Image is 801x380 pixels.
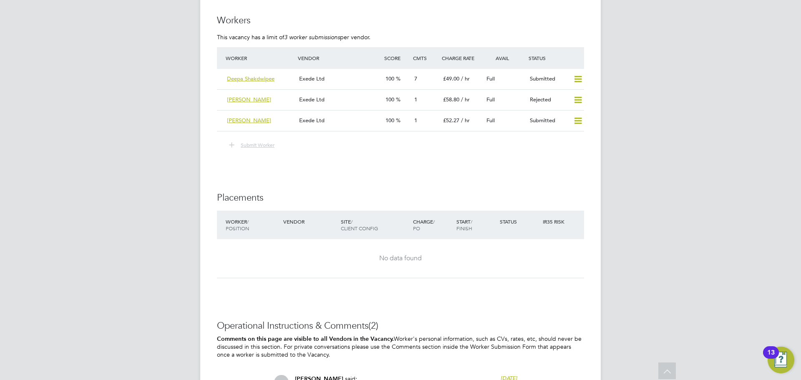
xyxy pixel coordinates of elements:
div: 13 [767,352,775,363]
div: Charge [411,214,454,236]
button: Open Resource Center, 13 new notifications [768,347,794,373]
span: [PERSON_NAME] [227,117,271,124]
span: Deepa Shakdwipee [227,75,275,82]
div: Charge Rate [440,50,483,65]
span: / Position [226,218,249,232]
div: Submitted [526,114,570,128]
span: [PERSON_NAME] [227,96,271,103]
div: No data found [225,254,576,263]
span: (2) [368,320,378,331]
span: 7 [414,75,417,82]
div: Start [454,214,498,236]
div: Cmts [411,50,440,65]
span: Full [486,75,495,82]
button: Submit Worker [223,140,281,151]
span: Exede Ltd [299,117,325,124]
div: Status [526,50,584,65]
div: Submitted [526,72,570,86]
div: Worker [224,214,281,236]
p: Worker's personal information, such as CVs, rates, etc, should never be discussed in this section... [217,335,584,358]
div: Worker [224,50,296,65]
span: / Client Config [341,218,378,232]
span: £52.27 [443,117,459,124]
div: IR35 Risk [541,214,569,229]
div: Site [339,214,411,236]
em: 3 worker submissions [284,33,340,41]
span: / hr [461,117,470,124]
span: Submit Worker [241,141,275,148]
div: Score [382,50,411,65]
span: Full [486,96,495,103]
div: Status [498,214,541,229]
span: / Finish [456,218,472,232]
div: Avail [483,50,526,65]
div: Vendor [296,50,382,65]
span: / PO [413,218,435,232]
span: 1 [414,96,417,103]
h3: Placements [217,192,584,204]
b: Comments on this page are visible to all Vendors in the Vacancy. [217,335,394,342]
span: / hr [461,75,470,82]
div: Vendor [281,214,339,229]
h3: Operational Instructions & Comments [217,320,584,332]
span: Exede Ltd [299,75,325,82]
span: £58.80 [443,96,459,103]
span: 100 [385,96,394,103]
span: Exede Ltd [299,96,325,103]
span: / hr [461,96,470,103]
span: Full [486,117,495,124]
span: 100 [385,75,394,82]
span: 100 [385,117,394,124]
p: This vacancy has a limit of per vendor. [217,33,584,41]
span: 1 [414,117,417,124]
h3: Workers [217,15,584,27]
span: £49.00 [443,75,459,82]
div: Rejected [526,93,570,107]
